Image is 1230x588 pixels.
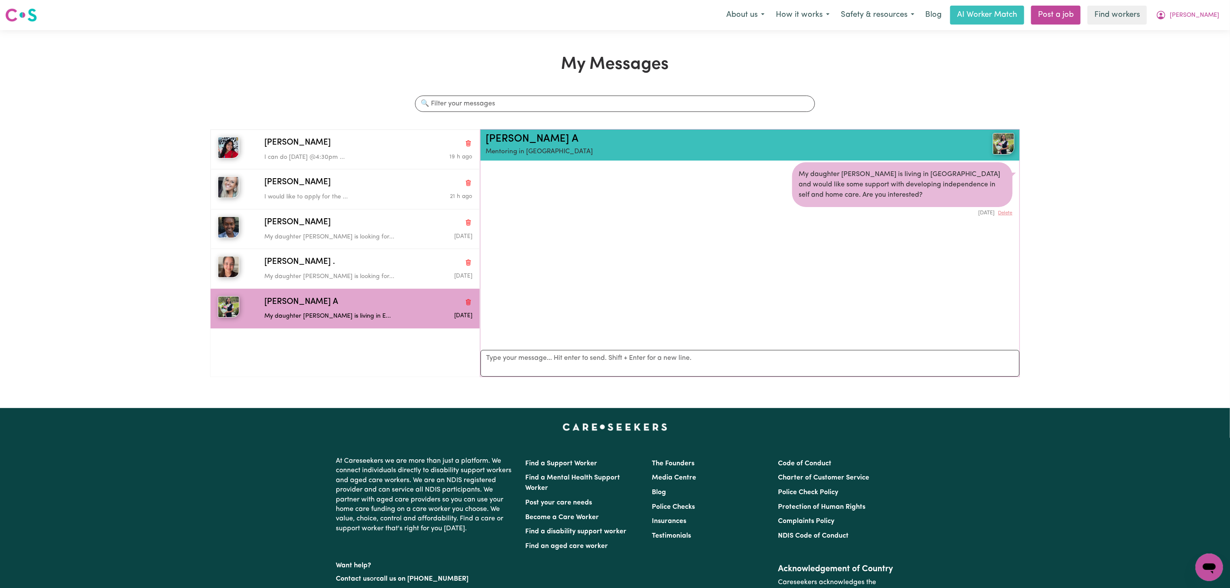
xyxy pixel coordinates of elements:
[1087,6,1147,25] a: Find workers
[264,232,403,242] p: My daughter [PERSON_NAME] is looking for...
[792,162,1013,207] div: My daughter [PERSON_NAME] is living in [GEOGRAPHIC_DATA] and would like some support with develop...
[465,257,472,268] button: Delete conversation
[264,217,331,229] span: [PERSON_NAME]
[415,96,815,112] input: 🔍 Filter your messages
[778,474,869,481] a: Charter of Customer Service
[264,272,403,282] p: My daughter [PERSON_NAME] is looking for...
[926,133,1014,155] a: Apurva A
[652,504,695,511] a: Police Checks
[336,453,515,537] p: At Careseekers we are more than just a platform. We connect individuals directly to disability su...
[218,217,239,238] img: Ruth R
[5,5,37,25] a: Careseekers logo
[450,194,472,199] span: Message sent on October 4, 2025
[652,532,691,539] a: Testimonials
[778,518,834,525] a: Complaints Policy
[264,256,335,269] span: [PERSON_NAME] .
[792,207,1013,217] div: [DATE]
[336,576,370,582] a: Contact us
[778,532,849,539] a: NDIS Code of Conduct
[778,460,831,467] a: Code of Conduct
[1170,11,1219,20] span: [PERSON_NAME]
[526,474,620,492] a: Find a Mental Health Support Worker
[449,154,472,160] span: Message sent on October 4, 2025
[721,6,770,24] button: About us
[210,54,1020,75] h1: My Messages
[454,234,472,239] span: Message sent on October 3, 2025
[465,297,472,308] button: Delete conversation
[465,177,472,189] button: Delete conversation
[211,169,480,209] button: Julia B[PERSON_NAME]Delete conversationI would like to apply for the ...Message sent on October 4...
[264,137,331,149] span: [PERSON_NAME]
[526,514,599,521] a: Become a Care Worker
[264,192,403,202] p: I would like to apply for the ...
[778,489,838,496] a: Police Check Policy
[993,133,1014,155] img: View Apurva A's profile
[652,518,686,525] a: Insurances
[218,256,239,278] img: Rasleen kaur .
[336,557,515,570] p: Want help?
[563,424,667,430] a: Careseekers home page
[336,571,515,587] p: or
[1150,6,1225,24] button: My Account
[211,209,480,249] button: Ruth R[PERSON_NAME]Delete conversationMy daughter [PERSON_NAME] is looking for...Message sent on ...
[454,313,472,319] span: Message sent on October 3, 2025
[264,296,338,309] span: [PERSON_NAME] A
[778,504,865,511] a: Protection of Human Rights
[264,176,331,189] span: [PERSON_NAME]
[526,499,592,506] a: Post your care needs
[835,6,920,24] button: Safety & resources
[652,460,694,467] a: The Founders
[211,249,480,288] button: Rasleen kaur .[PERSON_NAME] .Delete conversationMy daughter [PERSON_NAME] is looking for...Messag...
[211,130,480,169] button: Rachel T[PERSON_NAME]Delete conversationI can do [DATE] @4:30pm ...Message sent on October 4, 2025
[1031,6,1081,25] a: Post a job
[377,576,469,582] a: call us on [PHONE_NUMBER]
[526,543,608,550] a: Find an aged care worker
[998,210,1013,217] button: Delete
[5,7,37,23] img: Careseekers logo
[264,153,403,162] p: I can do [DATE] @4:30pm ...
[465,137,472,149] button: Delete conversation
[486,147,926,157] p: Mentoring in [GEOGRAPHIC_DATA]
[1196,554,1223,581] iframe: Button to launch messaging window, conversation in progress
[950,6,1024,25] a: AI Worker Match
[778,564,894,574] h2: Acknowledgement of Country
[526,528,627,535] a: Find a disability support worker
[652,474,696,481] a: Media Centre
[218,176,239,198] img: Julia B
[770,6,835,24] button: How it works
[652,489,666,496] a: Blog
[465,217,472,228] button: Delete conversation
[920,6,947,25] a: Blog
[526,460,598,467] a: Find a Support Worker
[486,134,579,144] a: [PERSON_NAME] A
[218,296,239,318] img: Apurva A
[211,289,480,328] button: Apurva A[PERSON_NAME] ADelete conversationMy daughter [PERSON_NAME] is living in E...Message sent...
[454,273,472,279] span: Message sent on October 3, 2025
[218,137,239,158] img: Rachel T
[264,312,403,321] p: My daughter [PERSON_NAME] is living in E...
